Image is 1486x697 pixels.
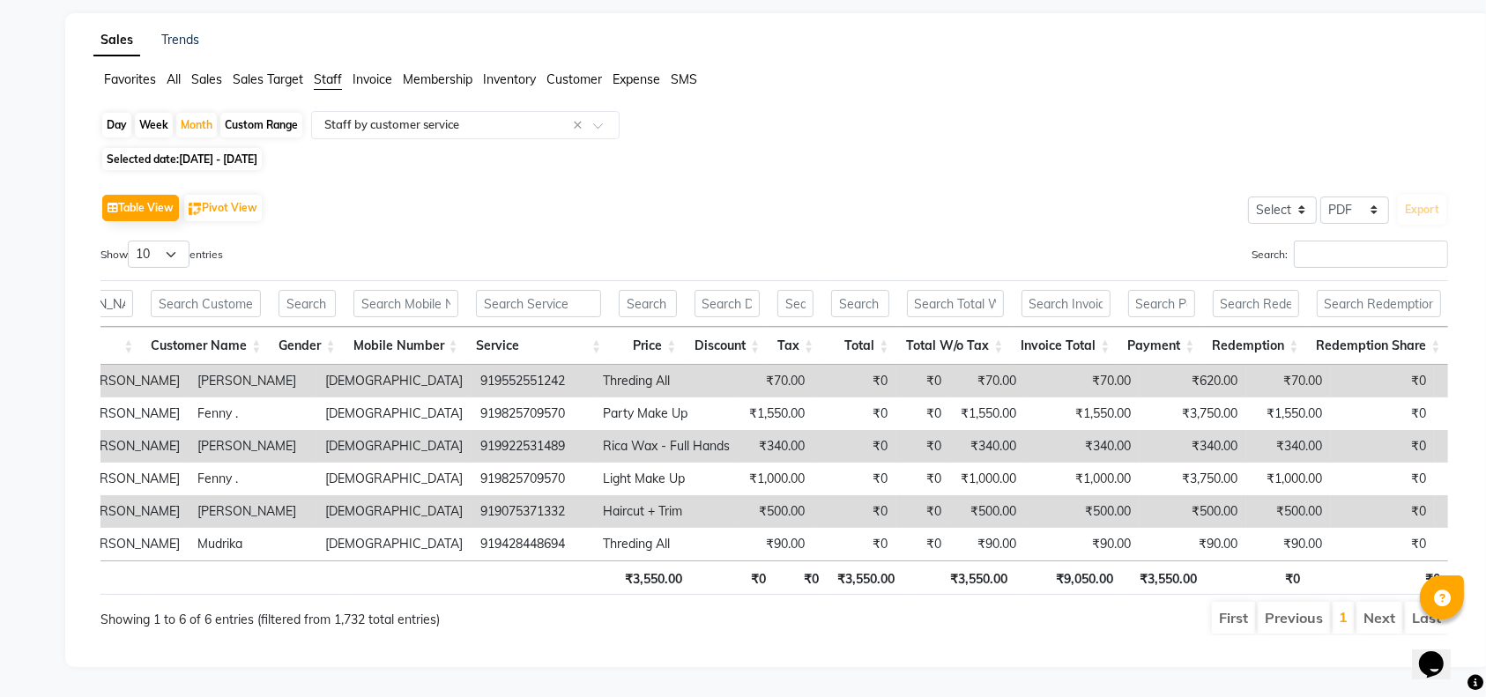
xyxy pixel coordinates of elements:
button: Pivot View [184,195,262,221]
th: Customer Name: activate to sort column ascending [142,327,270,365]
input: Search Price [619,290,676,317]
td: [DEMOGRAPHIC_DATA] [316,430,472,463]
th: ₹3,550.00 [828,560,903,595]
td: [DEMOGRAPHIC_DATA] [316,397,472,430]
td: ₹90.00 [1025,528,1140,560]
div: Custom Range [220,113,302,137]
td: ₹70.00 [950,365,1025,397]
th: Gender: activate to sort column ascending [270,327,344,365]
td: ₹70.00 [1025,365,1140,397]
td: ₹1,000.00 [1025,463,1140,495]
iframe: chat widget [1412,627,1468,679]
a: 1 [1339,608,1348,626]
td: ₹0 [814,365,896,397]
input: Search Redemption [1213,290,1299,317]
td: [PERSON_NAME] [189,430,316,463]
td: ₹90.00 [1246,528,1331,560]
input: Search Total [831,290,888,317]
td: ₹1,550.00 [1025,397,1140,430]
td: ₹90.00 [950,528,1025,560]
td: 919428448694 [472,528,594,560]
td: ₹0 [1331,463,1435,495]
td: ₹0 [896,430,950,463]
th: Payment: activate to sort column ascending [1119,327,1204,365]
span: Favorites [104,71,156,87]
th: ₹9,050.00 [1016,560,1122,595]
button: Table View [102,195,179,221]
td: ₹340.00 [950,430,1025,463]
td: ₹1,000.00 [739,463,814,495]
td: [PERSON_NAME] [189,495,316,528]
td: ₹0 [814,463,896,495]
div: Week [135,113,173,137]
td: ₹0 [896,397,950,430]
th: Total W/o Tax: activate to sort column ascending [898,327,1013,365]
th: ₹0 [1309,560,1450,595]
div: Showing 1 to 6 of 6 entries (filtered from 1,732 total entries) [100,600,647,629]
td: [DEMOGRAPHIC_DATA] [316,528,472,560]
span: All [167,71,181,87]
td: ₹1,550.00 [739,397,814,430]
td: [DEMOGRAPHIC_DATA] [316,495,472,528]
input: Search: [1294,241,1448,268]
td: ₹1,000.00 [950,463,1025,495]
th: Discount: activate to sort column ascending [686,327,769,365]
td: Party Make Up [594,397,739,430]
td: 919075371332 [472,495,594,528]
div: Month [176,113,217,137]
td: ₹340.00 [1025,430,1140,463]
td: ₹340.00 [1140,430,1246,463]
td: ₹3,750.00 [1140,463,1246,495]
td: 919825709570 [472,397,594,430]
td: ₹0 [814,495,896,528]
input: Search Redemption Share [1317,290,1441,317]
input: Search Mobile Number [353,290,458,317]
td: ₹0 [1331,397,1435,430]
div: Day [102,113,131,137]
input: Search Service [476,290,601,317]
td: ₹1,000.00 [1246,463,1331,495]
td: ₹70.00 [739,365,814,397]
span: Sales [191,71,222,87]
td: ₹620.00 [1140,365,1246,397]
td: ₹500.00 [1025,495,1140,528]
th: Mobile Number: activate to sort column ascending [345,327,467,365]
td: ₹340.00 [1246,430,1331,463]
td: Haircut + Trim [594,495,739,528]
span: Expense [613,71,660,87]
input: Search Invoice Total [1022,290,1111,317]
td: Fenny . [189,463,316,495]
input: Search Customer Name [151,290,261,317]
td: ₹500.00 [1246,495,1331,528]
button: Export [1398,195,1446,225]
td: ₹0 [814,430,896,463]
span: Customer [546,71,602,87]
input: Search Discount [695,290,761,317]
input: Search Total W/o Tax [907,290,1004,317]
span: Inventory [483,71,536,87]
span: Sales Target [233,71,303,87]
td: ₹1,550.00 [1246,397,1331,430]
th: ₹0 [691,560,775,595]
td: ₹0 [1331,365,1435,397]
img: pivot.png [189,203,202,216]
td: ₹0 [814,397,896,430]
td: ₹500.00 [1140,495,1246,528]
a: Trends [161,32,199,48]
td: ₹0 [1331,495,1435,528]
th: Invoice Total: activate to sort column ascending [1013,327,1119,365]
td: Rica Wax - Full Hands [594,430,739,463]
td: ₹1,550.00 [950,397,1025,430]
input: Search Payment [1128,290,1195,317]
td: [PERSON_NAME] [72,365,189,397]
span: Selected date: [102,148,262,170]
th: ₹3,550.00 [1122,560,1206,595]
td: Light Make Up [594,463,739,495]
td: ₹0 [1331,430,1435,463]
td: 919825709570 [472,463,594,495]
td: [PERSON_NAME] [72,528,189,560]
th: Price: activate to sort column ascending [610,327,685,365]
td: ₹90.00 [1140,528,1246,560]
td: 919922531489 [472,430,594,463]
td: ₹0 [896,528,950,560]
